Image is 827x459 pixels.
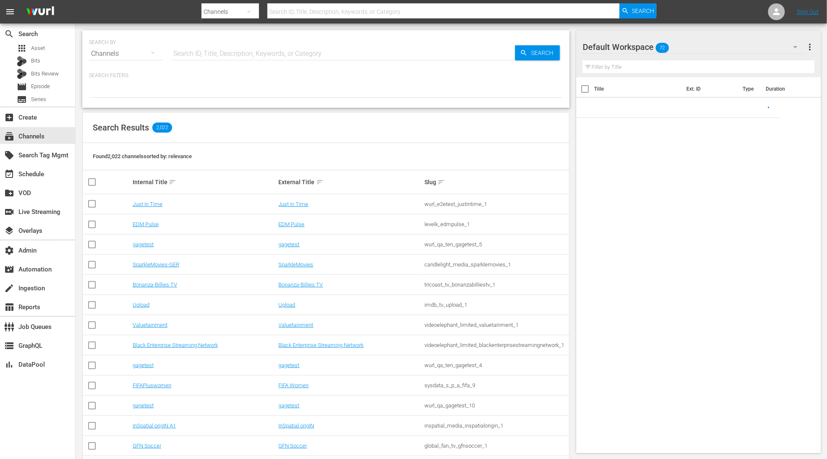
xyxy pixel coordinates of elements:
[424,241,568,248] div: wurl_qa_ten_gagetest_5
[424,402,568,409] div: wurl_qa_gagetest_10
[4,131,14,141] span: Channels
[4,302,14,312] span: Reports
[279,177,422,187] div: External Title
[169,178,176,186] span: sort
[4,226,14,236] span: Overlays
[805,37,815,57] button: more_vert
[279,322,314,328] a: Valuetainment
[424,201,568,207] div: wurl_e2etest_justintime_1
[20,2,60,22] img: ans4CAIJ8jUAAAAAAAAAAAAAAAAAAAAAAAAgQb4GAAAAAAAAAAAAAAAAAAAAAAAAJMjXAAAAAAAAAAAAAAAAAAAAAAAAgAT5G...
[31,70,59,78] span: Bits Review
[17,56,27,66] div: Bits
[279,382,309,389] a: FIFA Women
[4,264,14,274] span: Automation
[279,402,300,409] a: gagetest
[4,360,14,370] span: DataPool
[424,302,568,308] div: imdb_tv_upload_1
[5,7,15,17] span: menu
[133,302,149,308] a: Upload
[133,261,179,268] a: SparkleMovies-GER
[4,150,14,160] span: Search Tag Mgmt
[17,82,27,92] span: Episode
[133,422,176,429] a: InSpatial origIN A1
[437,178,445,186] span: sort
[133,402,154,409] a: gagetest
[279,241,300,248] a: gagetest
[515,45,560,60] button: Search
[133,177,276,187] div: Internal Title
[89,42,163,65] div: Channels
[279,201,309,207] a: Just In Time
[17,94,27,104] span: Series
[31,82,50,91] span: Episode
[279,443,307,449] a: GFN Soccer
[424,322,568,328] div: videoelephant_limited_valuetainment_1
[279,261,314,268] a: SparkleMovies
[279,422,314,429] a: InSpatial origIN
[4,245,14,256] span: Admin
[4,207,14,217] span: Live Streaming
[4,322,14,332] span: Job Queues
[738,77,761,101] th: Type
[424,177,568,187] div: Slug
[797,8,819,15] a: Sign Out
[4,283,14,293] span: Ingestion
[279,221,305,227] a: EDM Pulse
[681,77,738,101] th: Ext. ID
[424,221,568,227] div: levelk_edmpulse_1
[316,178,324,186] span: sort
[4,188,14,198] span: VOD
[133,322,167,328] a: Valuetainment
[656,39,669,57] span: 72
[583,35,806,59] div: Default Workspace
[4,169,14,179] span: Schedule
[279,362,300,368] a: gagetest
[133,342,218,348] a: Black Enterprise Streaming Network
[279,282,323,288] a: Bonanza-Billies TV
[528,45,560,60] span: Search
[4,341,14,351] span: GraphQL
[133,241,154,248] a: gagetest
[31,57,40,65] span: Bits
[31,44,45,52] span: Asset
[93,153,192,159] span: Found 2,022 channels sorted by: relevance
[133,443,161,449] a: GFN Soccer
[632,3,654,18] span: Search
[89,72,563,79] p: Search Filters:
[152,123,172,133] span: 2,022
[279,302,296,308] a: Upload
[805,42,815,52] span: more_vert
[424,443,568,449] div: global_fan_tv_gfnsoccer_1
[133,362,154,368] a: gagetest
[424,282,568,288] div: tricoast_tv_bonanzabilliestv_1
[424,362,568,368] div: wurl_qa_ten_gagetest_4
[93,123,149,133] span: Search Results
[133,282,177,288] a: Bonanza-Billies TV
[133,201,162,207] a: Just In Time
[4,112,14,123] span: Create
[761,77,811,101] th: Duration
[594,77,681,101] th: Title
[17,69,27,79] div: Bits Review
[424,342,568,348] div: videoelephant_limited_blackenterprisestreamingnetwork_1
[133,382,171,389] a: FIFAPluswomen
[31,95,46,104] span: Series
[620,3,657,18] button: Search
[133,221,159,227] a: EDM Pulse
[279,342,364,348] a: Black Enterprise Streaming Network
[4,29,14,39] span: Search
[424,382,568,389] div: sysdata_s_p_a_fifa_9
[17,43,27,53] span: Asset
[424,422,568,429] div: inspatial_media_inspatialorigin_1
[424,261,568,268] div: candlelight_media_sparklemovies_1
